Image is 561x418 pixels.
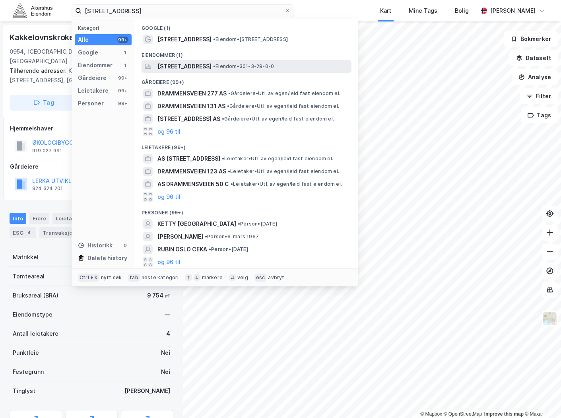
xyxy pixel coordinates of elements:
div: Bolig [455,6,469,16]
div: Personer [78,99,104,108]
div: Leietakere [52,213,97,224]
span: Person • [DATE] [209,246,248,253]
div: ESG [10,227,36,238]
span: DRAMMENSVEIEN 277 AS [157,89,227,98]
span: Gårdeiere • Utl. av egen/leid fast eiendom el. [228,90,340,97]
div: [PERSON_NAME] [490,6,536,16]
button: og 96 til [157,192,181,202]
div: 99+ [117,37,128,43]
div: 924 324 201 [32,185,63,192]
span: • [231,181,233,187]
div: Transaksjoner [39,227,94,238]
a: Improve this map [484,411,524,417]
div: Bruksareal (BRA) [13,291,58,300]
button: Tag [10,95,78,111]
div: Mine Tags [409,6,437,16]
span: • [228,168,230,174]
span: [PERSON_NAME] [157,232,203,241]
span: [STREET_ADDRESS] [157,62,212,71]
span: [STREET_ADDRESS] AS [157,114,220,124]
a: OpenStreetMap [444,411,482,417]
div: Google [78,48,98,57]
img: akershus-eiendom-logo.9091f326c980b4bce74ccdd9f866810c.svg [13,4,52,17]
div: Ctrl + k [78,274,99,282]
button: Filter [520,88,558,104]
span: • [213,63,215,69]
div: 1 [122,49,128,56]
button: Bokmerker [504,31,558,47]
div: Nei [161,348,170,358]
div: — [165,310,170,319]
div: Eiendommer [78,60,113,70]
span: Leietaker • Utl. av egen/leid fast eiendom el. [222,156,333,162]
span: Tilhørende adresser: [10,67,68,74]
div: nytt søk [101,274,122,281]
div: Nei [161,367,170,377]
div: 99+ [117,100,128,107]
div: Tomteareal [13,272,45,281]
span: Eiendom • [STREET_ADDRESS] [213,36,288,43]
span: Leietaker • Utl. av egen/leid fast eiendom el. [231,181,342,187]
span: • [227,103,229,109]
a: Mapbox [420,411,442,417]
div: Leietakere [78,86,109,95]
div: 0954, [GEOGRAPHIC_DATA], [GEOGRAPHIC_DATA] [10,47,111,66]
span: Person • 6. mars 1967 [205,233,259,240]
span: Eiendom • 301-3-29-0-0 [213,63,274,70]
span: KETTY [GEOGRAPHIC_DATA] [157,219,236,229]
div: Gårdeiere [10,162,173,171]
span: • [209,246,211,252]
div: 4 [25,229,33,237]
span: • [238,221,240,227]
span: RUBIN OSLO CEKA [157,245,207,254]
span: AS [STREET_ADDRESS] [157,154,220,163]
div: neste kategori [142,274,179,281]
div: Kakkelovnskroken 3a [10,31,92,44]
button: Datasett [509,50,558,66]
div: Delete history [87,253,127,263]
span: DRAMMENSVEIEN 131 AS [157,101,225,111]
span: Gårdeiere • Utl. av egen/leid fast eiendom el. [227,103,339,109]
button: Analyse [512,69,558,85]
div: Gårdeiere (99+) [135,73,358,87]
div: Gårdeiere [78,73,107,83]
div: Matrikkel [13,253,39,262]
iframe: Chat Widget [521,380,561,418]
div: Antall leietakere [13,329,58,338]
img: Z [542,311,557,326]
button: Tags [521,107,558,123]
span: Leietaker • Utl. av egen/leid fast eiendom el. [228,168,339,175]
div: [PERSON_NAME] [124,386,170,396]
span: • [213,36,215,42]
span: [STREET_ADDRESS] [157,35,212,44]
span: Person • [DATE] [238,221,277,227]
div: Google (1) [135,19,358,33]
div: tab [128,274,140,282]
div: 1 [122,62,128,68]
span: • [222,156,224,161]
div: 9 754 ㎡ [147,291,170,300]
div: Punktleie [13,348,39,358]
div: markere [202,274,223,281]
span: • [228,90,231,96]
div: 99+ [117,75,128,81]
button: og 96 til [157,257,181,267]
div: Kategori [78,25,132,31]
div: Hjemmelshaver [10,124,173,133]
div: velg [237,274,248,281]
div: Kart [380,6,391,16]
span: AS DRAMMENSVEIEN 50 C [157,179,229,189]
div: Eiendomstype [13,310,52,319]
div: Kontrollprogram for chat [521,380,561,418]
div: Historikk [78,241,113,250]
div: Leietakere (99+) [135,138,358,152]
span: • [205,233,207,239]
div: Tinglyst [13,386,35,396]
div: Personer (99+) [135,203,358,218]
span: • [222,116,224,122]
div: Kakkelovnskroken 3b, [STREET_ADDRESS], [GEOGRAPHIC_DATA] 3d [10,66,167,85]
div: 99+ [117,87,128,94]
div: Info [10,213,26,224]
div: Festegrunn [13,367,44,377]
span: Gårdeiere • Utl. av egen/leid fast eiendom el. [222,116,334,122]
